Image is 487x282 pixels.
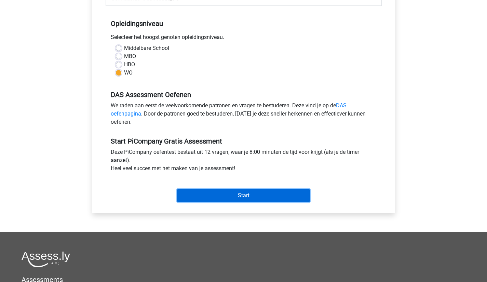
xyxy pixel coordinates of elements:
[177,189,310,202] input: Start
[111,137,377,145] h5: Start PiCompany Gratis Assessment
[124,69,133,77] label: WO
[111,91,377,99] h5: DAS Assessment Oefenen
[106,148,382,175] div: Deze PiCompany oefentest bestaat uit 12 vragen, waar je 8:00 minuten de tijd voor krijgt (als je ...
[124,44,169,52] label: Middelbare School
[124,61,135,69] label: HBO
[106,102,382,129] div: We raden aan eerst de veelvoorkomende patronen en vragen te bestuderen. Deze vind je op de . Door...
[124,52,136,61] label: MBO
[111,17,377,30] h5: Opleidingsniveau
[22,251,70,267] img: Assessly logo
[106,33,382,44] div: Selecteer het hoogst genoten opleidingsniveau.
